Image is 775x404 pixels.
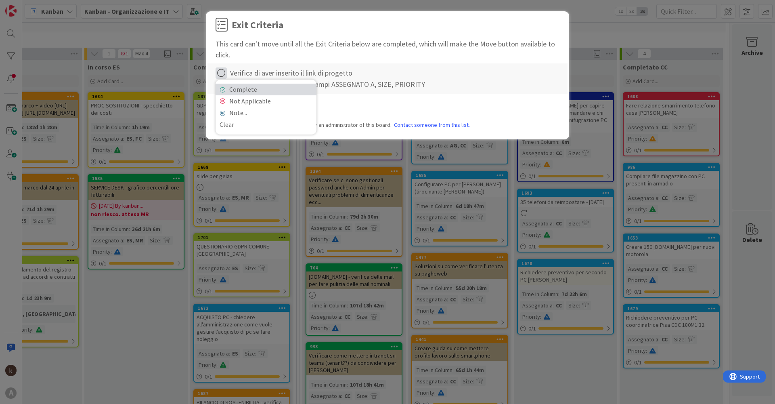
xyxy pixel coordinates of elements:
div: Verifica di aver inserito il link di progetto [230,67,352,78]
div: This card can't move until all the Exit Criteria below are completed, which will make the Move bu... [216,38,559,60]
a: Contact someone from this list. [394,121,470,129]
a: Clear [216,119,316,130]
a: Not Applicable [216,95,316,107]
a: Complete [216,84,316,95]
div: Note: Exit Criteria is a board setting set by an administrator of this board. [216,121,559,129]
span: Support [17,1,37,11]
a: Note... [216,107,316,119]
div: Exit Criteria [232,18,283,32]
div: Verifica di aver compilato i campi ASSEGNATO A, SIZE, PRIORITY [230,79,425,90]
